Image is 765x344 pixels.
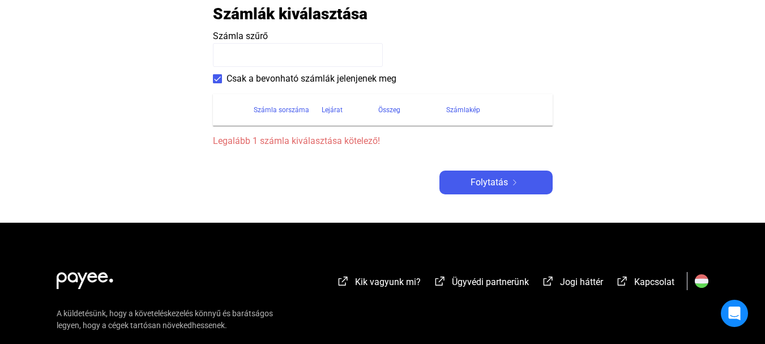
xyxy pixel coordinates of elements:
[616,275,629,287] img: external-link-white
[634,277,674,287] span: Kapcsolat
[695,274,708,288] img: HU.svg
[213,31,268,41] span: Számla szűrő
[336,275,350,287] img: external-link-white
[446,103,539,117] div: Számlakép
[355,277,421,287] span: Kik vagyunk mi?
[213,134,553,148] span: Legalább 1 számla kiválasztása kötelező!
[439,171,553,194] button: Folytatásarrow-right-white
[378,103,446,117] div: Összeg
[57,266,113,289] img: white-payee-white-dot.svg
[322,103,343,117] div: Lejárat
[433,275,447,287] img: external-link-white
[541,275,555,287] img: external-link-white
[378,103,400,117] div: Összeg
[336,278,421,289] a: external-link-whiteKik vagyunk mi?
[541,278,603,289] a: external-link-whiteJogi háttér
[254,103,309,117] div: Számla sorszáma
[254,103,322,117] div: Számla sorszáma
[322,103,378,117] div: Lejárat
[213,4,367,24] h2: Számlák kiválasztása
[508,180,522,185] img: arrow-right-white
[560,277,603,287] span: Jogi háttér
[452,277,529,287] span: Ügyvédi partnerünk
[226,72,396,86] span: Csak a bevonható számlák jelenjenek meg
[433,278,529,289] a: external-link-whiteÜgyvédi partnerünk
[471,176,508,189] span: Folytatás
[616,278,674,289] a: external-link-whiteKapcsolat
[721,300,748,327] div: Open Intercom Messenger
[446,103,480,117] div: Számlakép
